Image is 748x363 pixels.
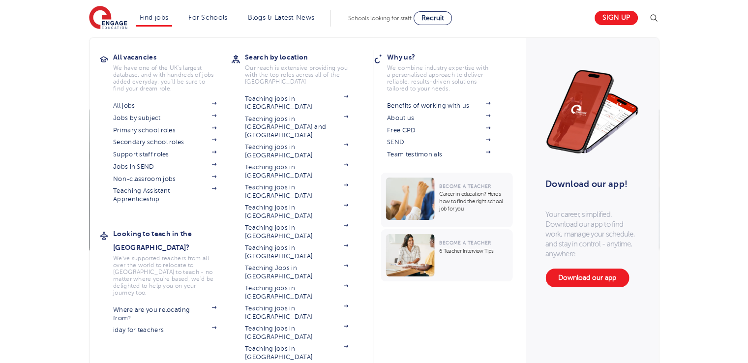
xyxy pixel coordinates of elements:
h3: All vacancies [113,50,231,64]
a: Find jobs [140,14,169,21]
a: Why us?We combine industry expertise with a personalised approach to deliver reliable, results-dr... [387,50,505,92]
a: Teaching jobs in [GEOGRAPHIC_DATA] [245,204,348,220]
h3: Search by location [245,50,363,64]
h3: Looking to teach in the [GEOGRAPHIC_DATA]? [113,227,231,254]
a: Teaching jobs in [GEOGRAPHIC_DATA] [245,345,348,361]
img: Engage Education [89,6,127,30]
a: I'm a teacher looking for work > [89,210,271,238]
a: Teaching jobs in [GEOGRAPHIC_DATA] [245,244,348,260]
a: iday for teachers [113,326,216,334]
p: We have one of the UK's largest database. and with hundreds of jobs added everyday. you'll be sur... [113,64,216,92]
a: For Schools [188,14,227,21]
a: Primary school roles [113,126,216,134]
a: Non-classroom jobs [113,175,216,183]
a: Teaching jobs in [GEOGRAPHIC_DATA] [245,224,348,240]
a: All jobs [113,102,216,110]
p: 6 Teacher Interview Tips [439,247,508,255]
a: Download our app [545,269,629,287]
a: Teaching jobs in [GEOGRAPHIC_DATA] [245,95,348,111]
a: Search by locationOur reach is extensive providing you with the top roles across all of the [GEOG... [245,50,363,85]
span: Become a Teacher [439,183,491,189]
a: Teaching jobs in [GEOGRAPHIC_DATA] [245,284,348,301]
a: Jobs in SEND [113,163,216,171]
a: SEND [387,138,490,146]
p: Our reach is extensive providing you with the top roles across all of the [GEOGRAPHIC_DATA] [245,64,348,85]
a: Where are you relocating from? [113,306,216,322]
p: We've supported teachers from all over the world to relocate to [GEOGRAPHIC_DATA] to teach - no m... [113,255,216,296]
a: Benefits of working with us [387,102,490,110]
a: Teaching jobs in [GEOGRAPHIC_DATA] [245,143,348,159]
a: Recruit [414,11,452,25]
a: Teaching jobs in [GEOGRAPHIC_DATA] and [GEOGRAPHIC_DATA] [245,115,348,139]
a: Support staff roles [113,151,216,158]
a: Blogs & Latest News [248,14,315,21]
a: Sign up [595,11,638,25]
p: Your career, simplified. Download our app to find work, manage your schedule, and stay in control... [545,210,639,259]
p: Career in education? Here’s how to find the right school job for you [439,190,508,212]
span: Recruit [421,14,444,22]
span: Become a Teacher [439,240,491,245]
img: I'm a teacher looking for work [89,86,271,250]
a: Teaching jobs in [GEOGRAPHIC_DATA] [245,304,348,321]
a: Teaching Assistant Apprenticeship [113,187,216,203]
a: All vacanciesWe have one of the UK's largest database. and with hundreds of jobs added everyday. ... [113,50,231,92]
a: About us [387,114,490,122]
a: Jobs by subject [113,114,216,122]
a: Secondary school roles [113,138,216,146]
a: Become a TeacherCareer in education? Here’s how to find the right school job for you [381,173,515,227]
a: Become a Teacher6 Teacher Interview Tips [381,229,515,281]
p: We combine industry expertise with a personalised approach to deliver reliable, results-driven so... [387,64,490,92]
h3: Why us? [387,50,505,64]
a: Free CPD [387,126,490,134]
h3: Download our app! [545,173,634,195]
a: Teaching Jobs in [GEOGRAPHIC_DATA] [245,264,348,280]
span: Schools looking for staff [348,15,412,22]
a: Teaching jobs in [GEOGRAPHIC_DATA] [245,163,348,180]
a: Looking to teach in the [GEOGRAPHIC_DATA]?We've supported teachers from all over the world to rel... [113,227,231,296]
a: Teaching jobs in [GEOGRAPHIC_DATA] [245,325,348,341]
a: Team testimonials [387,151,490,158]
a: Teaching jobs in [GEOGRAPHIC_DATA] [245,183,348,200]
